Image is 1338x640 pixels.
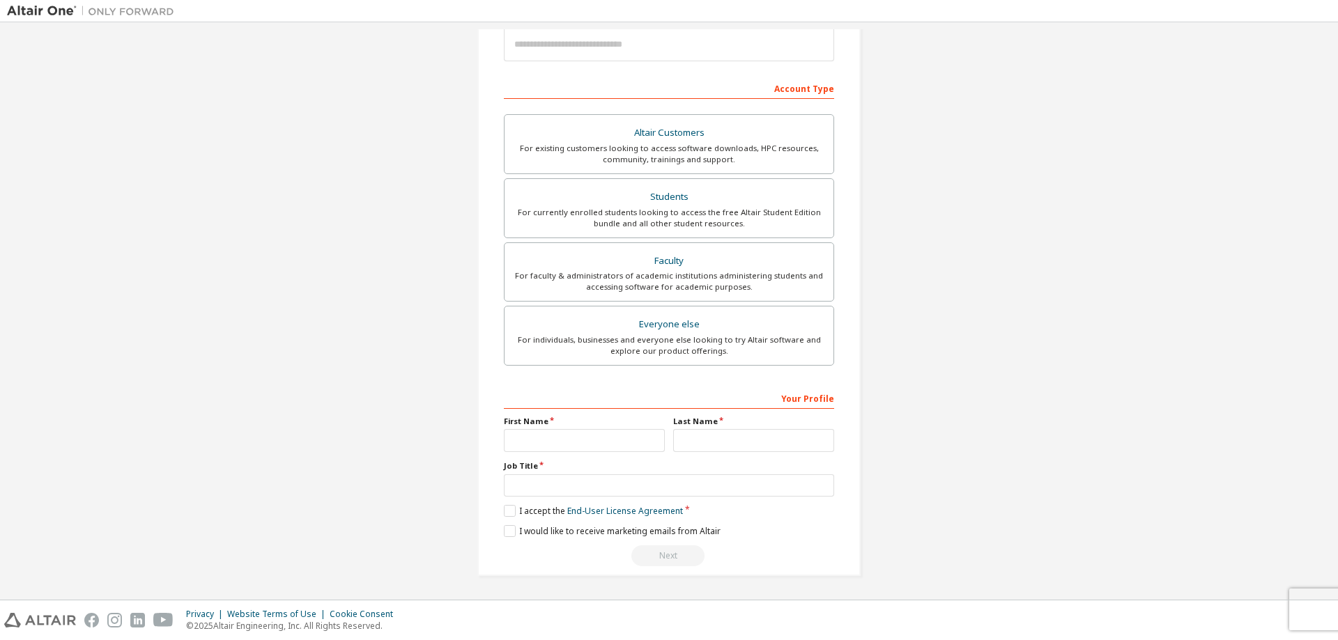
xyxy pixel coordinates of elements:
img: linkedin.svg [130,613,145,627]
div: For individuals, businesses and everyone else looking to try Altair software and explore our prod... [513,334,825,357]
div: Read and acccept EULA to continue [504,545,834,566]
img: altair_logo.svg [4,613,76,627]
img: Altair One [7,4,181,18]
img: facebook.svg [84,613,99,627]
div: For currently enrolled students looking to access the free Altair Student Edition bundle and all ... [513,207,825,229]
label: First Name [504,416,665,427]
label: Job Title [504,460,834,471]
div: Altair Customers [513,123,825,143]
div: Cookie Consent [330,609,401,620]
div: Privacy [186,609,227,620]
label: I would like to receive marketing emails from Altair [504,525,721,537]
div: Website Terms of Use [227,609,330,620]
img: youtube.svg [153,613,174,627]
div: Your Profile [504,387,834,409]
div: Students [513,187,825,207]
label: I accept the [504,505,683,517]
div: Faculty [513,251,825,271]
div: Everyone else [513,315,825,334]
p: © 2025 Altair Engineering, Inc. All Rights Reserved. [186,620,401,632]
img: instagram.svg [107,613,122,627]
a: End-User License Agreement [567,505,683,517]
div: Account Type [504,77,834,99]
div: For faculty & administrators of academic institutions administering students and accessing softwa... [513,270,825,292]
div: For existing customers looking to access software downloads, HPC resources, community, trainings ... [513,143,825,165]
label: Last Name [673,416,834,427]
